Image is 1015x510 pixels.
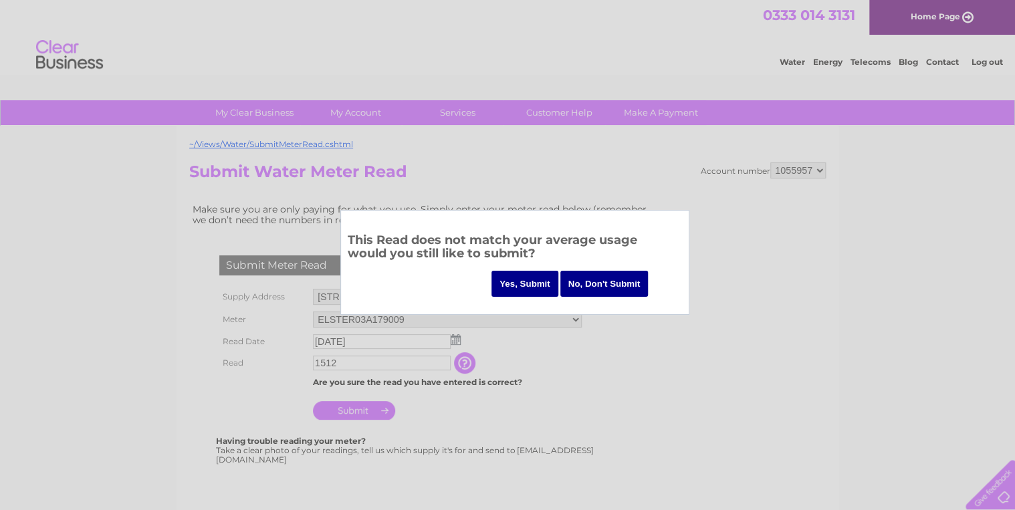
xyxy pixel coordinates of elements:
[813,57,842,67] a: Energy
[193,7,824,65] div: Clear Business is a trading name of Verastar Limited (registered in [GEOGRAPHIC_DATA] No. 3667643...
[35,35,104,76] img: logo.png
[491,271,558,297] input: Yes, Submit
[899,57,918,67] a: Blog
[780,57,805,67] a: Water
[926,57,959,67] a: Contact
[971,57,1002,67] a: Log out
[348,231,682,267] h3: This Read does not match your average usage would you still like to submit?
[560,271,649,297] input: No, Don't Submit
[851,57,891,67] a: Telecoms
[763,7,855,23] a: 0333 014 3131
